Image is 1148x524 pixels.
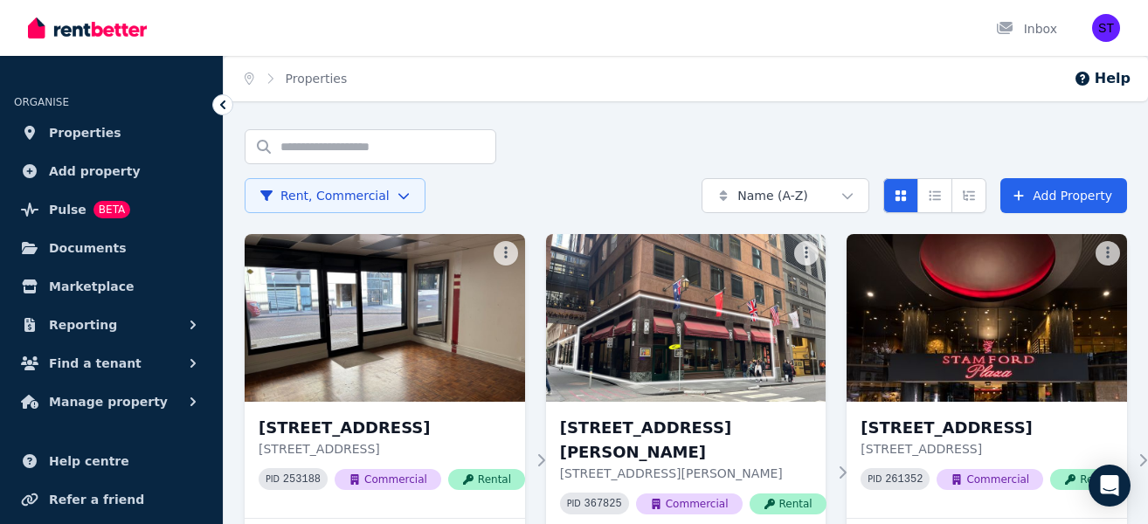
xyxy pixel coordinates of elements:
[266,474,280,484] small: PID
[494,241,518,265] button: More options
[14,307,209,342] button: Reporting
[951,178,986,213] button: Expanded list view
[584,498,622,510] code: 367825
[286,72,348,86] a: Properties
[49,238,127,259] span: Documents
[14,154,209,189] a: Add property
[883,178,986,213] div: View options
[49,489,144,510] span: Refer a friend
[448,469,525,490] span: Rental
[335,469,441,490] span: Commercial
[224,56,368,101] nav: Breadcrumb
[1074,68,1131,89] button: Help
[1096,241,1120,265] button: More options
[14,482,209,517] a: Refer a friend
[14,444,209,479] a: Help centre
[49,353,142,374] span: Find a tenant
[861,440,1127,458] p: [STREET_ADDRESS]
[1050,469,1127,490] span: Rental
[702,178,869,213] button: Name (A-Z)
[1000,178,1127,213] a: Add Property
[636,493,743,514] span: Commercial
[560,465,826,482] p: [STREET_ADDRESS][PERSON_NAME]
[1092,14,1120,42] img: Stamford Land Leasing Team
[560,416,826,465] h3: [STREET_ADDRESS][PERSON_NAME]
[567,499,581,508] small: PID
[49,161,141,182] span: Add property
[14,346,209,381] button: Find a tenant
[259,440,525,458] p: [STREET_ADDRESS]
[259,187,390,204] span: Rent, Commercial
[49,314,117,335] span: Reporting
[14,115,209,150] a: Properties
[28,15,147,41] img: RentBetter
[861,416,1127,440] h3: [STREET_ADDRESS]
[14,96,69,108] span: ORGANISE
[917,178,952,213] button: Compact list view
[750,493,826,514] span: Rental
[259,416,525,440] h3: [STREET_ADDRESS]
[283,473,321,486] code: 253188
[883,178,918,213] button: Card view
[1089,465,1131,507] div: Open Intercom Messenger
[847,234,1127,402] img: 150 North Terrace, Adelaide
[49,391,168,412] span: Manage property
[14,231,209,265] a: Documents
[546,234,826,402] img: 111 Little Collins St, Melbourne
[49,122,121,143] span: Properties
[49,199,86,220] span: Pulse
[794,241,819,265] button: More options
[14,384,209,419] button: Manage property
[245,178,425,213] button: Rent, Commercial
[49,276,134,297] span: Marketplace
[868,474,882,484] small: PID
[245,234,525,402] img: 2 Jetty Road, Glenelg
[996,20,1057,38] div: Inbox
[937,469,1043,490] span: Commercial
[14,192,209,227] a: PulseBETA
[245,234,525,518] a: 2 Jetty Road, Glenelg[STREET_ADDRESS][STREET_ADDRESS]PID 253188CommercialRental
[885,473,923,486] code: 261352
[847,234,1127,518] a: 150 North Terrace, Adelaide[STREET_ADDRESS][STREET_ADDRESS]PID 261352CommercialRental
[93,201,130,218] span: BETA
[49,451,129,472] span: Help centre
[737,187,808,204] span: Name (A-Z)
[14,269,209,304] a: Marketplace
